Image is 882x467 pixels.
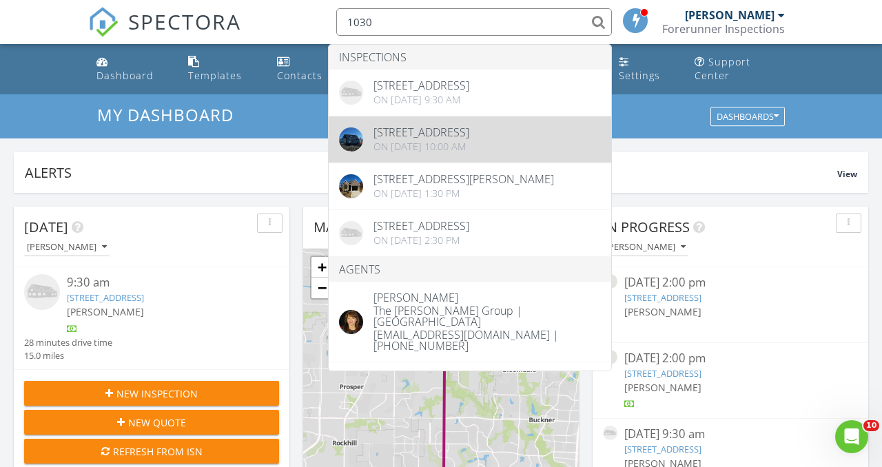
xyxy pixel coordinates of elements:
span: SPECTORA [128,7,241,36]
a: [STREET_ADDRESS] [624,291,701,304]
div: Forerunner Inspections [662,22,785,36]
div: 28 minutes drive time [24,336,112,349]
button: [PERSON_NAME] [24,238,110,257]
span: [PERSON_NAME] [624,381,701,394]
div: On [DATE] 2:30 pm [373,235,469,246]
div: [STREET_ADDRESS] [373,220,469,231]
span: [DATE] [24,218,68,236]
a: Templates [183,50,260,89]
div: [STREET_ADDRESS] [373,80,469,91]
span: In Progress [603,218,690,236]
input: Search everything... [336,8,612,36]
button: New Quote [24,410,279,435]
a: Support Center [689,50,791,89]
a: Settings [613,50,677,89]
img: cover.jpg [339,174,363,198]
li: Inspections [329,45,611,70]
a: Dashboard [91,50,172,89]
a: [STREET_ADDRESS] [67,291,144,304]
span: 10 [863,420,879,431]
img: house-placeholder-square-ca63347ab8c70e15b013bc22427d3df0f7f082c62ce06d78aee8ec4e70df452f.jpg [339,81,363,105]
button: Refresh from ISN [24,439,279,464]
span: View [837,168,857,180]
a: SPECTORA [88,19,241,48]
div: 9:30 am [67,274,258,291]
div: Contacts [277,69,322,82]
div: Alerts [25,163,837,182]
span: [PERSON_NAME] [67,305,144,318]
iframe: Intercom live chat [835,420,868,453]
img: house-placeholder-square-ca63347ab8c70e15b013bc22427d3df0f7f082c62ce06d78aee8ec4e70df452f.jpg [339,221,363,245]
div: [PERSON_NAME] [373,292,601,303]
img: 7835578%2Fcover_photos%2Fxpys4dysWxIsRrmPxuc6%2Foriginal.7835578-1734715789933 [339,127,363,152]
a: 9:30 am [STREET_ADDRESS] [PERSON_NAME] 28 minutes drive time 15.0 miles [24,274,279,362]
div: Support Center [695,55,750,82]
span: New Quote [128,415,186,430]
img: jpeg [339,310,363,334]
div: Templates [188,69,242,82]
a: [DATE] 2:00 pm [STREET_ADDRESS] [PERSON_NAME] [603,274,858,335]
a: [STREET_ADDRESS] [624,367,701,380]
div: On [DATE] 9:30 am [373,94,469,105]
div: [DATE] 2:00 pm [624,350,837,367]
img: The Best Home Inspection Software - Spectora [88,7,119,37]
div: [PERSON_NAME] [685,8,775,22]
span: [PERSON_NAME] [624,305,701,318]
div: [PERSON_NAME] [27,242,107,252]
div: [STREET_ADDRESS] [373,127,469,138]
img: house-placeholder-square-ca63347ab8c70e15b013bc22427d3df0f7f082c62ce06d78aee8ec4e70df452f.jpg [24,274,60,310]
a: [DATE] 2:00 pm [STREET_ADDRESS] [PERSON_NAME] [603,350,858,411]
button: Dashboards [710,107,785,127]
a: [STREET_ADDRESS] [624,443,701,455]
div: Dashboard [96,69,154,82]
button: [PERSON_NAME] [603,238,688,257]
div: On [DATE] 1:30 pm [373,188,554,199]
div: [DATE] 2:00 pm [624,274,837,291]
div: 15.0 miles [24,349,112,362]
a: Zoom out [311,278,332,298]
span: New Inspection [116,386,198,401]
div: The [PERSON_NAME] Group | [GEOGRAPHIC_DATA] [373,303,601,327]
div: [STREET_ADDRESS][PERSON_NAME] [373,174,554,185]
span: My Dashboard [97,103,234,126]
div: [PERSON_NAME] [606,242,686,252]
button: New Inspection [24,381,279,406]
span: Map [314,218,343,236]
div: On [DATE] 10:00 am [373,141,469,152]
div: Refresh from ISN [35,444,268,459]
div: Dashboards [717,112,779,122]
li: Agents [329,257,611,282]
div: [DATE] 9:30 am [624,426,837,443]
img: house-placeholder-square-ca63347ab8c70e15b013bc22427d3df0f7f082c62ce06d78aee8ec4e70df452f.jpg [603,426,617,440]
div: [EMAIL_ADDRESS][DOMAIN_NAME] | [PHONE_NUMBER] [373,327,601,351]
div: Settings [619,69,660,82]
a: Zoom in [311,257,332,278]
a: Contacts [271,50,342,89]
